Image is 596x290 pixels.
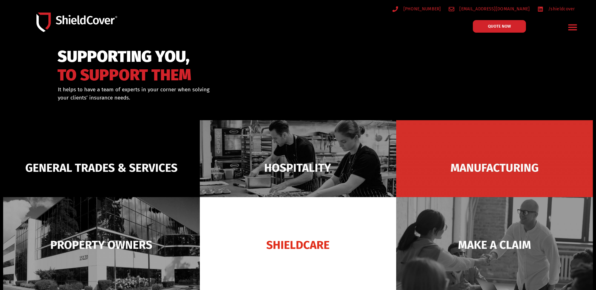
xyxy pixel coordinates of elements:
span: SUPPORTING YOU, [57,50,191,63]
a: [PHONE_NUMBER] [392,5,441,13]
p: your clients’ insurance needs. [58,94,330,102]
img: Shield-Cover-Underwriting-Australia-logo-full [36,13,117,32]
a: [EMAIL_ADDRESS][DOMAIN_NAME] [449,5,530,13]
a: /shieldcover [538,5,575,13]
span: [EMAIL_ADDRESS][DOMAIN_NAME] [458,5,530,13]
span: QUOTE NOW [488,24,511,28]
a: QUOTE NOW [473,20,526,33]
span: [PHONE_NUMBER] [402,5,441,13]
div: It helps to have a team of experts in your corner when solving [58,86,330,102]
div: Menu Toggle [565,20,580,35]
span: /shieldcover [547,5,575,13]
